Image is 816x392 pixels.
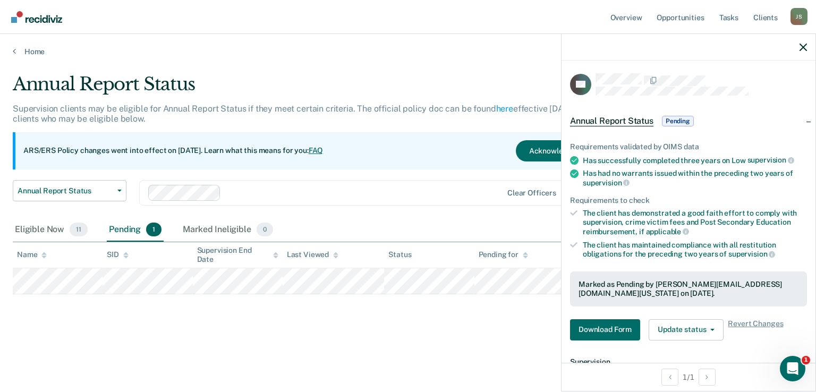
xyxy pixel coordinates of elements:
[562,363,815,391] div: 1 / 1
[583,169,807,187] div: Has had no warrants issued within the preceding two years of
[70,223,88,236] span: 11
[747,156,794,164] span: supervision
[107,218,164,242] div: Pending
[13,104,608,124] p: Supervision clients may be eligible for Annual Report Status if they meet certain criteria. The o...
[181,218,275,242] div: Marked Ineligible
[802,356,810,364] span: 1
[780,356,805,381] iframe: Intercom live chat
[562,104,815,138] div: Annual Report StatusPending
[23,146,323,156] p: ARS/ERS Policy changes went into effect on [DATE]. Learn what this means for you:
[13,47,803,56] a: Home
[570,196,807,205] div: Requirements to check
[287,250,338,259] div: Last Viewed
[728,250,775,258] span: supervision
[146,223,161,236] span: 1
[388,250,411,259] div: Status
[107,250,129,259] div: SID
[583,156,807,165] div: Has successfully completed three years on Low
[17,250,47,259] div: Name
[257,223,273,236] span: 0
[661,369,678,386] button: Previous Opportunity
[583,241,807,259] div: The client has maintained compliance with all restitution obligations for the preceding two years of
[13,73,625,104] div: Annual Report Status
[197,246,278,264] div: Supervision End Date
[479,250,528,259] div: Pending for
[649,319,724,340] button: Update status
[570,116,653,126] span: Annual Report Status
[570,357,807,367] dt: Supervision
[496,104,513,114] a: here
[570,319,640,340] button: Download Form
[583,178,630,187] span: supervision
[662,116,694,126] span: Pending
[790,8,807,25] button: Profile dropdown button
[646,227,689,236] span: applicable
[728,319,783,340] span: Revert Changes
[699,369,716,386] button: Next Opportunity
[309,146,324,155] a: FAQ
[570,319,644,340] a: Navigate to form link
[579,280,798,298] div: Marked as Pending by [PERSON_NAME][EMAIL_ADDRESS][DOMAIN_NAME][US_STATE] on [DATE].
[570,142,807,151] div: Requirements validated by OIMS data
[18,186,113,195] span: Annual Report Status
[790,8,807,25] div: J S
[516,140,617,161] button: Acknowledge & Close
[583,209,807,236] div: The client has demonstrated a good faith effort to comply with supervision, crime victim fees and...
[507,189,556,198] div: Clear officers
[11,11,62,23] img: Recidiviz
[13,218,90,242] div: Eligible Now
